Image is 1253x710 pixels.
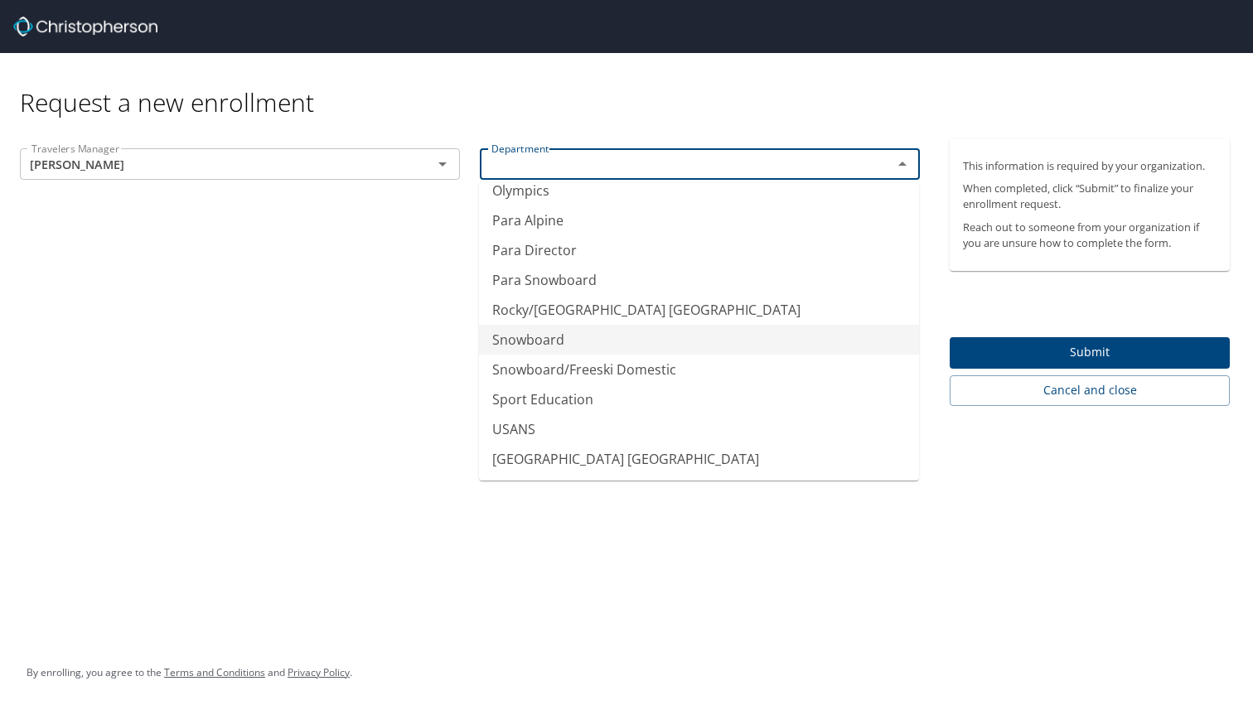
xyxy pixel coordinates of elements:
[479,265,919,295] li: Para Snowboard
[479,384,919,414] li: Sport Education
[963,158,1217,174] p: This information is required by your organization.
[950,375,1230,406] button: Cancel and close
[479,235,919,265] li: Para Director
[963,181,1217,212] p: When completed, click “Submit” to finalize your enrollment request.
[963,342,1217,363] span: Submit
[288,665,350,679] a: Privacy Policy
[20,53,1243,118] div: Request a new enrollment
[963,220,1217,251] p: Reach out to someone from your organization if you are unsure how to complete the form.
[963,380,1217,401] span: Cancel and close
[950,337,1230,369] button: Submit
[479,444,919,474] li: [GEOGRAPHIC_DATA] [GEOGRAPHIC_DATA]
[479,414,919,444] li: USANS
[479,325,919,355] li: Snowboard
[13,17,157,36] img: cbt logo
[479,176,919,205] li: Olympics
[891,152,914,176] button: Close
[164,665,265,679] a: Terms and Conditions
[431,152,454,176] button: Open
[479,205,919,235] li: Para Alpine
[27,652,352,693] div: By enrolling, you agree to the and .
[479,295,919,325] li: Rocky/[GEOGRAPHIC_DATA] [GEOGRAPHIC_DATA]
[479,355,919,384] li: Snowboard/Freeski Domestic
